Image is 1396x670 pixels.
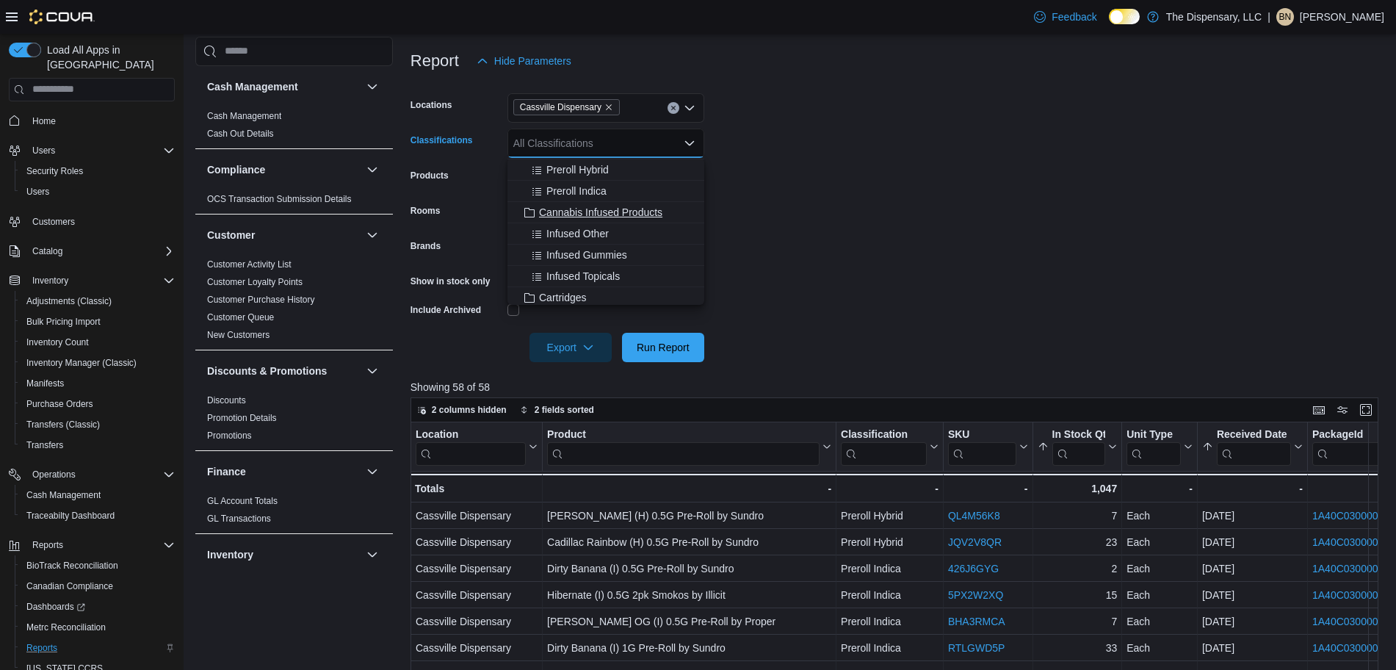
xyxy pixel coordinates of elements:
[207,513,271,525] span: GL Transactions
[416,533,538,551] div: Cassville Dispensary
[32,469,76,480] span: Operations
[26,213,81,231] a: Customers
[411,170,449,181] label: Products
[207,128,274,140] span: Cash Out Details
[3,140,181,161] button: Users
[207,496,278,506] a: GL Account Totals
[411,99,452,111] label: Locations
[15,414,181,435] button: Transfers (Classic)
[1052,10,1096,24] span: Feedback
[507,159,704,181] button: Preroll Hybrid
[207,294,315,306] span: Customer Purchase History
[1126,560,1193,577] div: Each
[416,428,538,465] button: Location
[15,181,181,202] button: Users
[1202,613,1303,630] div: [DATE]
[507,202,704,223] button: Cannabis Infused Products
[195,190,393,214] div: Compliance
[207,329,270,341] span: New Customers
[21,416,106,433] a: Transfers (Classic)
[207,364,327,378] h3: Discounts & Promotions
[26,272,175,289] span: Inventory
[547,560,831,577] div: Dirty Banana (I) 0.5G Pre-Roll by Sundro
[21,334,175,351] span: Inventory Count
[539,290,587,305] span: Cartridges
[546,184,607,198] span: Preroll Indica
[207,547,253,562] h3: Inventory
[21,183,55,201] a: Users
[21,162,175,180] span: Security Roles
[21,598,175,616] span: Dashboards
[207,311,274,323] span: Customer Queue
[15,576,181,597] button: Canadian Compliance
[26,398,93,410] span: Purchase Orders
[21,619,175,636] span: Metrc Reconciliation
[21,416,175,433] span: Transfers (Classic)
[1037,586,1117,604] div: 15
[364,463,381,480] button: Finance
[15,311,181,332] button: Bulk Pricing Import
[948,510,1000,522] a: QL4M56K8
[1028,2,1102,32] a: Feedback
[26,165,83,177] span: Security Roles
[32,275,68,287] span: Inventory
[26,212,175,231] span: Customers
[1217,428,1291,465] div: Received Date
[26,316,101,328] span: Bulk Pricing Import
[207,111,281,121] a: Cash Management
[1202,533,1303,551] div: [DATE]
[1202,560,1303,577] div: [DATE]
[1037,533,1117,551] div: 23
[207,259,292,270] a: Customer Activity List
[26,642,57,654] span: Reports
[364,226,381,244] button: Customer
[411,205,441,217] label: Rooms
[207,259,292,270] span: Customer Activity List
[1202,428,1303,465] button: Received Date
[207,430,252,442] span: Promotions
[547,428,820,465] div: Product
[416,639,538,657] div: Cassville Dispensary
[415,480,538,497] div: Totals
[1310,401,1328,419] button: Keyboard shortcuts
[21,292,117,310] a: Adjustments (Classic)
[411,380,1389,395] p: Showing 58 of 58
[207,495,278,507] span: GL Account Totals
[494,54,571,68] span: Hide Parameters
[546,269,620,284] span: Infused Topicals
[1052,428,1105,465] div: In Stock Qty
[15,435,181,455] button: Transfers
[411,275,491,287] label: Show in stock only
[195,492,393,533] div: Finance
[207,412,277,424] span: Promotion Details
[3,110,181,132] button: Home
[948,480,1028,497] div: -
[1267,8,1270,26] p: |
[207,79,298,94] h3: Cash Management
[26,295,112,307] span: Adjustments (Classic)
[26,142,175,159] span: Users
[547,613,831,630] div: [PERSON_NAME] OG (I) 0.5G Pre-Roll by Proper
[604,103,613,112] button: Remove Cassville Dispensary from selection in this group
[21,577,175,595] span: Canadian Compliance
[547,480,831,497] div: -
[21,507,120,525] a: Traceabilty Dashboard
[841,428,938,465] button: Classification
[520,100,601,115] span: Cassville Dispensary
[1052,428,1105,442] div: In Stock Qty
[1202,507,1303,525] div: [DATE]
[1357,401,1375,419] button: Enter fullscreen
[21,354,175,372] span: Inventory Manager (Classic)
[207,228,361,242] button: Customer
[26,112,62,130] a: Home
[841,639,938,657] div: Preroll Indica
[21,395,99,413] a: Purchase Orders
[21,436,69,454] a: Transfers
[948,589,1003,601] a: 5PX2W2XQ
[26,601,85,613] span: Dashboards
[26,622,106,633] span: Metrc Reconciliation
[507,245,704,266] button: Infused Gummies
[1126,507,1193,525] div: Each
[26,186,49,198] span: Users
[948,536,1002,548] a: JQV2V8QR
